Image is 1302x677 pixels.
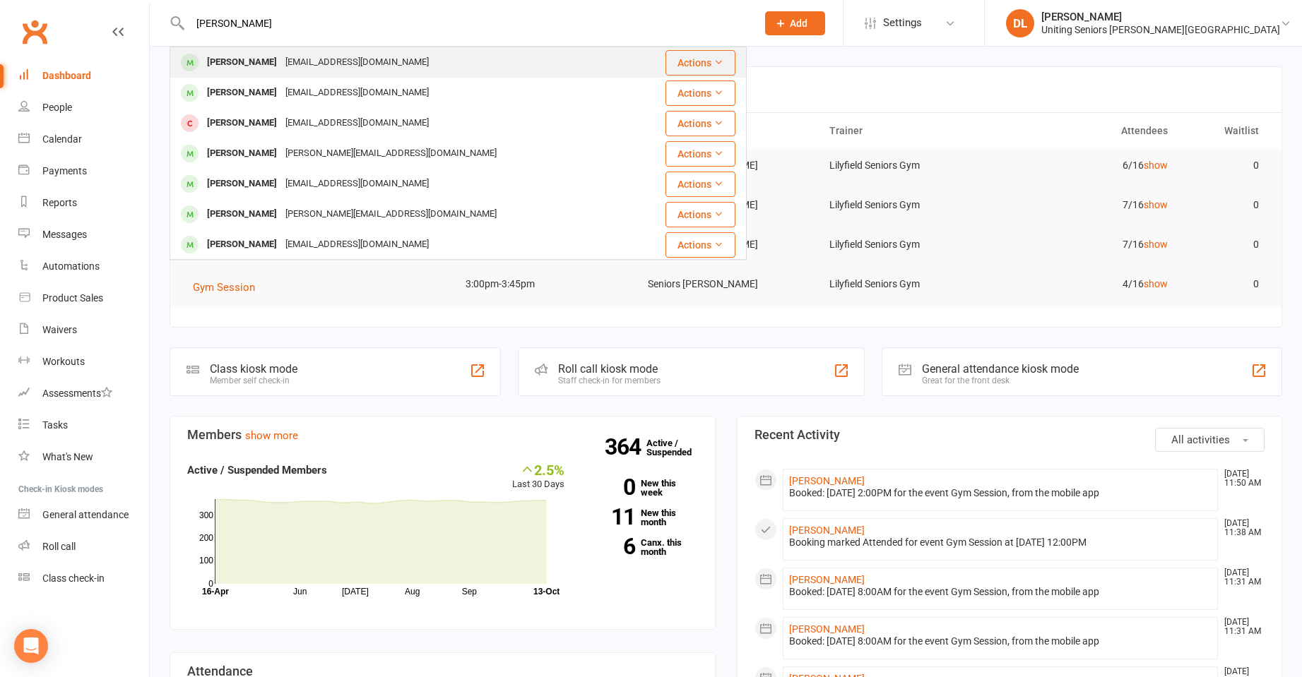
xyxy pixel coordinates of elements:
button: All activities [1155,428,1265,452]
a: Tasks [18,409,149,441]
div: Staff check-in for members [558,376,661,385]
strong: 6 [586,536,635,557]
div: Tasks [42,419,68,431]
button: Actions [665,111,735,136]
button: Actions [665,172,735,197]
td: 7/16 [999,188,1180,222]
div: Product Sales [42,292,103,304]
div: [EMAIL_ADDRESS][DOMAIN_NAME] [281,234,433,255]
strong: 11 [586,506,635,527]
h3: Recent Activity [754,428,1265,442]
div: Messages [42,229,87,240]
td: Lilyfield Seniors Gym [817,228,998,261]
button: Actions [665,50,735,76]
div: [PERSON_NAME] [1041,11,1280,23]
div: Booked: [DATE] 8:00AM for the event Gym Session, from the mobile app [789,586,1212,598]
div: Open Intercom Messenger [14,629,48,663]
input: Search... [186,13,747,33]
td: 4/16 [999,268,1180,301]
div: Member self check-in [210,376,297,385]
div: Class check-in [42,573,105,584]
a: Dashboard [18,60,149,92]
a: Payments [18,155,149,187]
div: Uniting Seniors [PERSON_NAME][GEOGRAPHIC_DATA] [1041,23,1280,36]
a: Reports [18,187,149,219]
a: Product Sales [18,282,149,314]
a: Class kiosk mode [18,563,149,594]
time: [DATE] 11:31 AM [1217,618,1264,636]
div: Reports [42,197,77,208]
button: Actions [665,141,735,167]
strong: 364 [605,436,646,457]
a: 11New this month [586,508,697,527]
td: 6/16 [999,149,1180,182]
div: What's New [42,451,93,462]
div: General attendance [42,509,129,520]
div: [PERSON_NAME][EMAIL_ADDRESS][DOMAIN_NAME] [281,204,501,224]
a: show [1144,199,1168,210]
a: Clubworx [17,14,52,49]
a: [PERSON_NAME] [789,475,865,486]
div: [PERSON_NAME][EMAIL_ADDRESS][DOMAIN_NAME] [281,143,501,164]
time: [DATE] 11:31 AM [1217,568,1264,587]
div: Class kiosk mode [210,362,297,376]
div: Calendar [42,133,82,145]
div: [PERSON_NAME] [203,143,281,164]
div: Booking marked Attended for event Gym Session at [DATE] 12:00PM [789,537,1212,549]
th: Attendees [999,113,1180,149]
a: Automations [18,251,149,282]
div: General attendance kiosk mode [922,362,1079,376]
a: 0New this week [586,479,697,497]
a: show more [245,429,298,442]
div: Dashboard [42,70,91,81]
td: 7/16 [999,228,1180,261]
td: 0 [1180,228,1272,261]
div: Roll call kiosk mode [558,362,661,376]
span: All activities [1171,433,1230,446]
span: Gym Session [193,281,255,294]
a: People [18,92,149,124]
div: Booked: [DATE] 8:00AM for the event Gym Session, from the mobile app [789,635,1212,647]
button: Actions [665,202,735,227]
time: [DATE] 11:50 AM [1217,469,1264,488]
div: Roll call [42,541,76,552]
td: Lilyfield Seniors Gym [817,149,998,182]
td: 0 [1180,149,1272,182]
a: [PERSON_NAME] [789,623,865,635]
h3: Members [187,428,698,442]
button: Add [765,11,825,35]
button: Gym Session [193,279,265,296]
div: Assessments [42,388,112,399]
div: Workouts [42,356,85,367]
td: Seniors [PERSON_NAME] [635,268,817,301]
a: Workouts [18,346,149,378]
div: [EMAIL_ADDRESS][DOMAIN_NAME] [281,113,433,133]
td: 0 [1180,188,1272,222]
th: Trainer [817,113,998,149]
span: Settings [883,7,922,39]
button: Actions [665,232,735,258]
a: Messages [18,219,149,251]
a: [PERSON_NAME] [789,574,865,585]
a: Calendar [18,124,149,155]
div: [PERSON_NAME] [203,52,281,73]
div: Automations [42,260,100,272]
strong: 0 [586,477,635,498]
a: show [1144,278,1168,289]
div: [EMAIL_ADDRESS][DOMAIN_NAME] [281,83,433,103]
span: Add [790,18,807,29]
div: [EMAIL_ADDRESS][DOMAIN_NAME] [281,52,433,73]
strong: Active / Suspended Members [187,464,327,477]
a: General attendance kiosk mode [18,499,149,531]
div: Payments [42,165,87,176]
div: Great for the front desk [922,376,1079,385]
div: Booked: [DATE] 2:00PM for the event Gym Session, from the mobile app [789,487,1212,499]
div: [PERSON_NAME] [203,174,281,194]
td: 0 [1180,268,1272,301]
a: Waivers [18,314,149,346]
div: DL [1006,9,1034,37]
a: Assessments [18,378,149,409]
a: Roll call [18,531,149,563]
td: Lilyfield Seniors Gym [817,188,998,222]
a: show [1144,160,1168,171]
